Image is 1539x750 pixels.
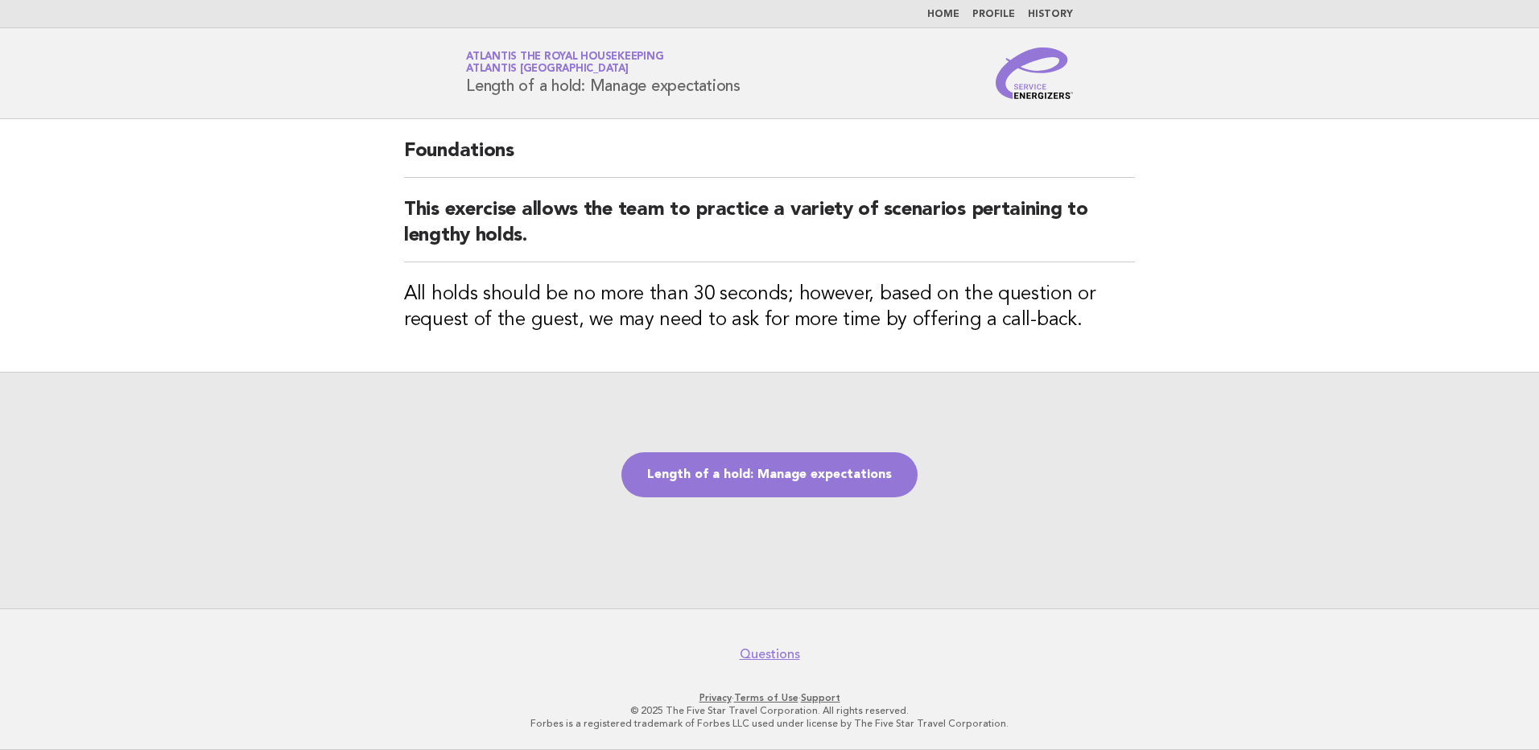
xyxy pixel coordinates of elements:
[277,717,1262,730] p: Forbes is a registered trademark of Forbes LLC used under license by The Five Star Travel Corpora...
[404,138,1135,178] h2: Foundations
[734,692,798,703] a: Terms of Use
[927,10,959,19] a: Home
[466,64,629,75] span: Atlantis [GEOGRAPHIC_DATA]
[801,692,840,703] a: Support
[621,452,918,497] a: Length of a hold: Manage expectations
[740,646,800,662] a: Questions
[277,704,1262,717] p: © 2025 The Five Star Travel Corporation. All rights reserved.
[996,47,1073,99] img: Service Energizers
[404,282,1135,333] h3: All holds should be no more than 30 seconds; however, based on the question or request of the gue...
[466,52,663,74] a: Atlantis the Royal HousekeepingAtlantis [GEOGRAPHIC_DATA]
[1028,10,1073,19] a: History
[404,197,1135,262] h2: This exercise allows the team to practice a variety of scenarios pertaining to lengthy holds.
[277,691,1262,704] p: · ·
[972,10,1015,19] a: Profile
[699,692,732,703] a: Privacy
[466,52,741,94] h1: Length of a hold: Manage expectations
